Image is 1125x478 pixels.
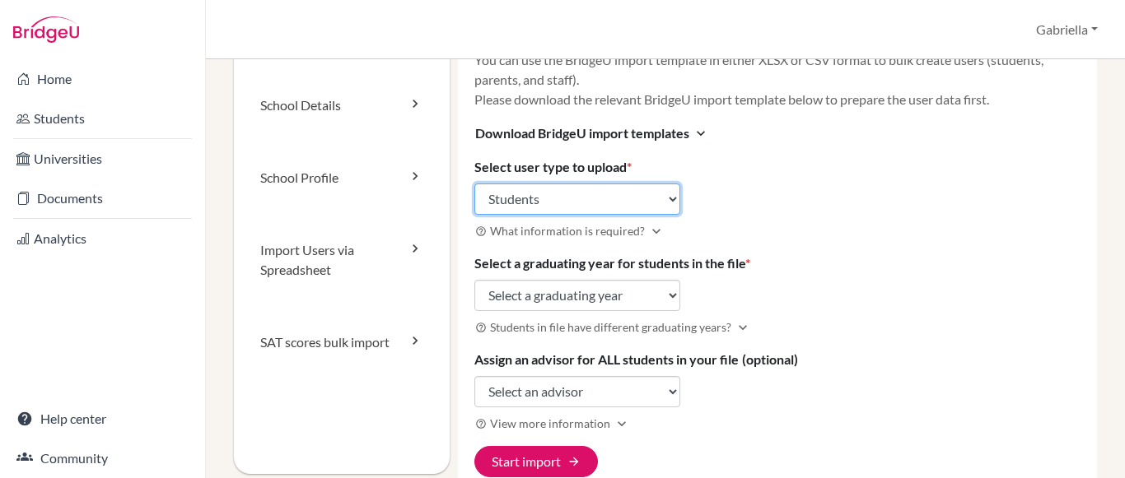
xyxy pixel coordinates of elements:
a: Home [3,63,202,95]
button: What information is required?Expand more [474,221,665,240]
i: Expand more [735,319,751,336]
a: School Profile [234,142,450,214]
span: (optional) [742,351,798,367]
button: Gabriella [1029,14,1105,45]
i: help_outline [475,225,487,237]
img: Bridge-U [13,16,79,43]
i: Expand more [614,415,630,432]
i: expand_more [693,125,709,142]
span: View more information [490,415,610,432]
a: Community [3,442,202,475]
label: Assign an advisor for ALL students in your file [474,350,798,369]
a: Import Users via Spreadsheet [234,214,450,306]
span: Students in file have different graduating years? [490,318,731,336]
i: help_outline [475,322,487,333]
button: View more informationExpand more [474,414,631,433]
span: Download BridgeU import templates [475,123,689,143]
span: What information is required? [490,222,645,239]
button: Download BridgeU import templatesexpand_more [474,123,710,144]
i: help_outline [475,418,487,429]
a: Students [3,102,202,135]
a: SAT scores bulk import [234,306,450,378]
a: Help center [3,402,202,435]
label: Select a graduating year for students in the file [474,253,750,273]
p: You can use the BridgeU import template in either XLSX or CSV format to bulk create users (studen... [474,50,1081,109]
span: arrow_forward [567,455,581,468]
button: Start import [474,446,598,477]
a: Documents [3,182,202,215]
label: Select user type to upload [474,157,632,177]
a: Analytics [3,222,202,255]
a: Universities [3,142,202,175]
a: School Details [234,69,450,142]
i: Expand more [648,223,665,239]
button: Students in file have different graduating years?Expand more [474,318,752,336]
